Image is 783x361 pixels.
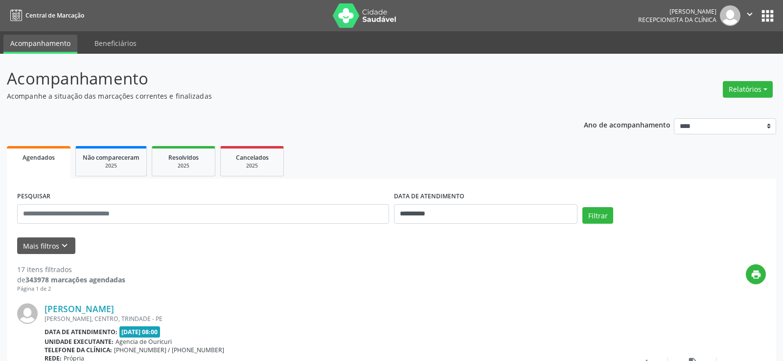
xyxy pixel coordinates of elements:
[25,11,84,20] span: Central de Marcação
[236,153,269,162] span: Cancelados
[17,303,38,324] img: img
[723,81,773,98] button: Relatórios
[582,207,613,224] button: Filtrar
[17,237,75,255] button: Mais filtroskeyboard_arrow_down
[751,269,761,280] i: print
[746,264,766,284] button: print
[228,162,276,170] div: 2025
[45,303,114,314] a: [PERSON_NAME]
[45,338,114,346] b: Unidade executante:
[88,35,143,52] a: Beneficiários
[45,328,117,336] b: Data de atendimento:
[17,275,125,285] div: de
[159,162,208,170] div: 2025
[59,240,70,251] i: keyboard_arrow_down
[17,189,50,204] label: PESQUISAR
[115,338,172,346] span: Agencia de Ouricuri
[584,118,670,130] p: Ano de acompanhamento
[119,326,161,338] span: [DATE] 08:00
[45,346,112,354] b: Telefone da clínica:
[23,153,55,162] span: Agendados
[168,153,199,162] span: Resolvidos
[7,66,545,91] p: Acompanhamento
[114,346,224,354] span: [PHONE_NUMBER] / [PHONE_NUMBER]
[17,285,125,293] div: Página 1 de 2
[7,91,545,101] p: Acompanhe a situação das marcações correntes e finalizadas
[740,5,759,26] button: 
[759,7,776,24] button: apps
[394,189,464,204] label: DATA DE ATENDIMENTO
[720,5,740,26] img: img
[638,7,716,16] div: [PERSON_NAME]
[83,153,139,162] span: Não compareceram
[25,275,125,284] strong: 343978 marcações agendadas
[3,35,77,54] a: Acompanhamento
[17,264,125,275] div: 17 itens filtrados
[638,16,716,24] span: Recepcionista da clínica
[83,162,139,170] div: 2025
[45,315,619,323] div: [PERSON_NAME], CENTRO, TRINDADE - PE
[7,7,84,23] a: Central de Marcação
[744,9,755,20] i: 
